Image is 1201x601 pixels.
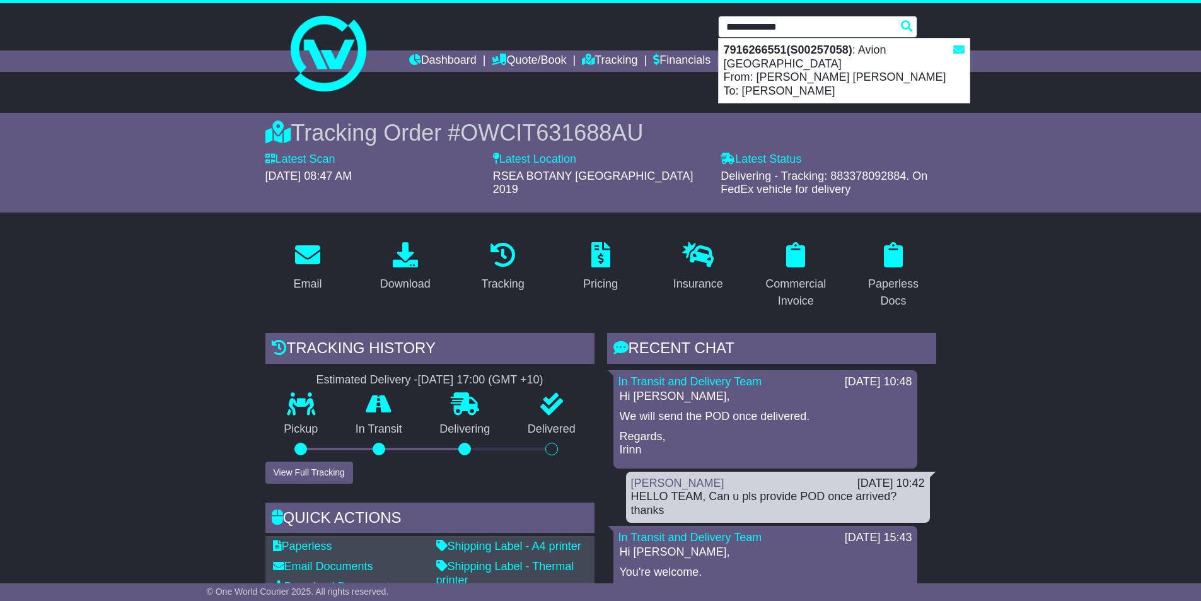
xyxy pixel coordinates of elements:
[631,477,724,489] a: [PERSON_NAME]
[845,375,912,389] div: [DATE] 10:48
[273,580,395,593] a: Download Documents
[762,276,830,310] div: Commercial Invoice
[265,333,595,367] div: Tracking history
[273,560,373,573] a: Email Documents
[293,276,322,293] div: Email
[845,531,912,545] div: [DATE] 15:43
[409,50,477,72] a: Dashboard
[509,423,595,436] p: Delivered
[265,462,353,484] button: View Full Tracking
[721,170,927,196] span: Delivering - Tracking: 883378092884. On FedEx vehicle for delivery
[265,119,936,146] div: Tracking Order #
[265,170,352,182] span: [DATE] 08:47 AM
[265,503,595,537] div: Quick Actions
[620,410,911,424] p: We will send the POD once delivered.
[436,540,581,552] a: Shipping Label - A4 printer
[719,38,970,103] div: : Avion [GEOGRAPHIC_DATA] From: [PERSON_NAME] [PERSON_NAME] To: [PERSON_NAME]
[620,430,911,457] p: Regards, Irinn
[492,50,566,72] a: Quote/Book
[285,238,330,297] a: Email
[380,276,431,293] div: Download
[859,276,928,310] div: Paperless Docs
[607,333,936,367] div: RECENT CHAT
[857,477,925,491] div: [DATE] 10:42
[493,153,576,166] label: Latest Location
[575,238,626,297] a: Pricing
[583,276,618,293] div: Pricing
[273,540,332,552] a: Paperless
[665,238,731,297] a: Insurance
[618,531,762,544] a: In Transit and Delivery Team
[721,153,801,166] label: Latest Status
[724,44,852,56] strong: 7916266551(S00257058)
[753,238,838,314] a: Commercial Invoice
[582,50,637,72] a: Tracking
[851,238,936,314] a: Paperless Docs
[265,373,595,387] div: Estimated Delivery -
[473,238,532,297] a: Tracking
[618,375,762,388] a: In Transit and Delivery Team
[421,423,509,436] p: Delivering
[265,153,335,166] label: Latest Scan
[620,390,911,404] p: Hi [PERSON_NAME],
[265,423,337,436] p: Pickup
[620,566,911,580] p: You're welcome.
[372,238,439,297] a: Download
[481,276,524,293] div: Tracking
[673,276,723,293] div: Insurance
[418,373,543,387] div: [DATE] 17:00 (GMT +10)
[653,50,711,72] a: Financials
[493,170,693,196] span: RSEA BOTANY [GEOGRAPHIC_DATA] 2019
[337,423,421,436] p: In Transit
[460,120,643,146] span: OWCIT631688AU
[207,586,389,597] span: © One World Courier 2025. All rights reserved.
[631,490,925,517] div: HELLO TEAM, Can u pls provide POD once arrived? thanks
[436,560,574,586] a: Shipping Label - Thermal printer
[620,546,911,559] p: Hi [PERSON_NAME],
